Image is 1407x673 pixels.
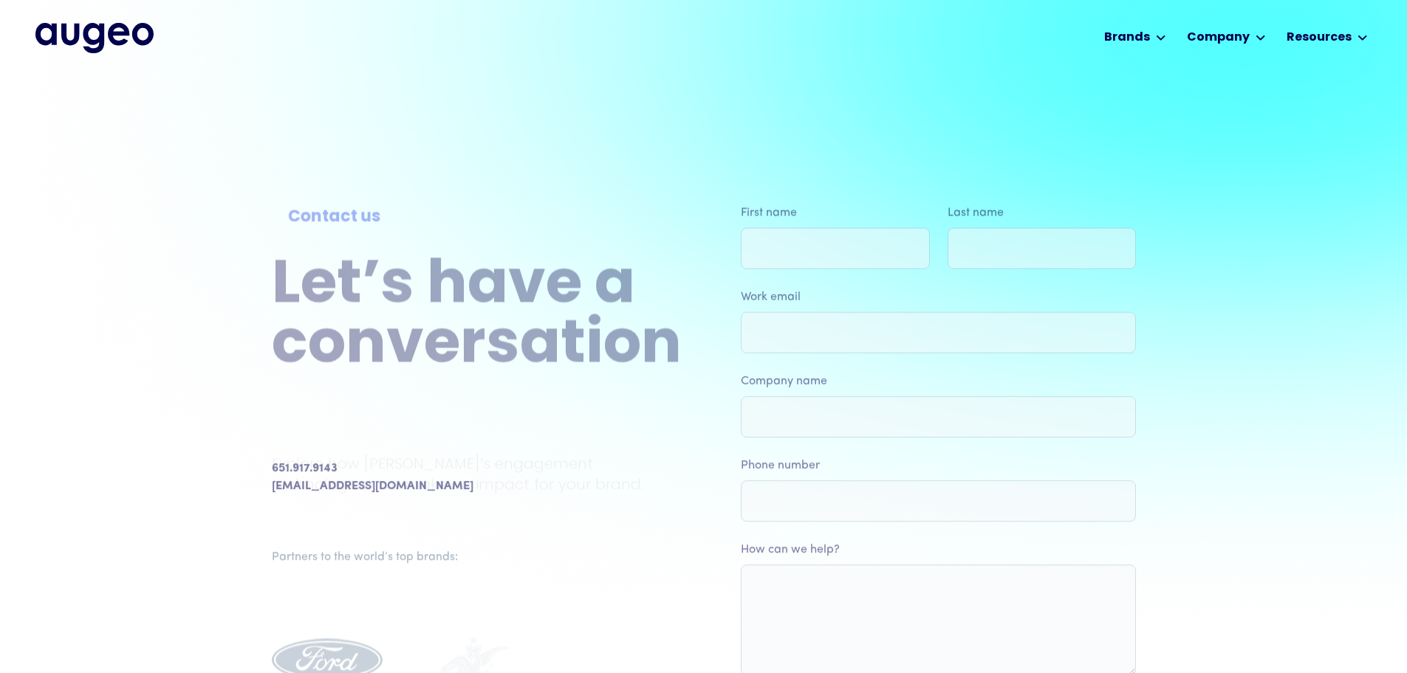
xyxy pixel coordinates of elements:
[741,372,1136,390] label: Company name
[741,541,1136,558] label: How can we help?
[35,23,154,52] img: Augeo's full logo in midnight blue.
[741,457,1136,474] label: Phone number
[1287,29,1352,47] div: Resources
[272,454,682,495] p: Explore how [PERSON_NAME]’s engagement technologies can make an impact for your brand.
[272,477,473,495] a: [EMAIL_ADDRESS][DOMAIN_NAME]
[1104,29,1150,47] div: Brands
[287,205,665,230] div: Contact us
[272,548,675,566] div: Partners to the world’s top brands:
[1187,29,1250,47] div: Company
[741,204,930,222] label: First name
[35,23,154,52] a: home
[741,288,1136,306] label: Work email
[947,204,1136,222] label: Last name
[272,257,682,377] h2: Let’s have a conversation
